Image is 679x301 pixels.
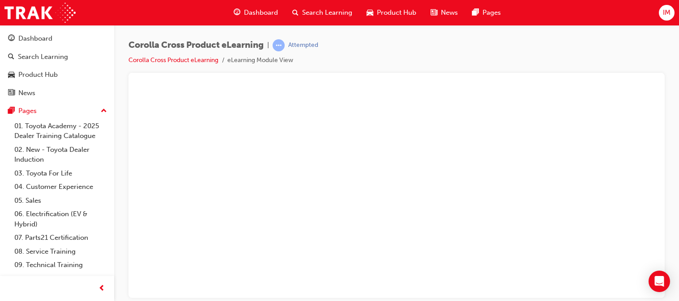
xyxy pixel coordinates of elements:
a: News [4,85,111,101]
a: pages-iconPages [465,4,508,22]
span: Search Learning [302,8,352,18]
span: prev-icon [98,283,105,294]
button: Pages [4,103,111,119]
button: IM [659,5,675,21]
span: | [267,40,269,50]
a: Dashboard [4,30,111,47]
span: search-icon [292,7,299,18]
span: car-icon [8,71,15,79]
div: Pages [18,106,37,116]
span: IM [663,8,670,18]
a: 09. Technical Training [11,258,111,272]
span: Pages [483,8,501,18]
div: Search Learning [18,52,68,62]
a: Search Learning [4,49,111,65]
a: 05. Sales [11,194,111,208]
a: news-iconNews [423,4,465,22]
button: DashboardSearch LearningProduct HubNews [4,29,111,103]
a: 06. Electrification (EV & Hybrid) [11,207,111,231]
span: News [441,8,458,18]
a: Product Hub [4,67,111,83]
div: Dashboard [18,33,52,44]
span: guage-icon [8,35,15,43]
a: 08. Service Training [11,245,111,259]
div: Product Hub [18,70,58,80]
span: Product Hub [377,8,416,18]
a: 03. Toyota For Life [11,167,111,180]
a: search-iconSearch Learning [285,4,359,22]
a: 10. TUNE Rev-Up Training [11,272,111,286]
a: Corolla Cross Product eLearning [128,56,218,64]
span: search-icon [8,53,14,61]
span: pages-icon [8,107,15,115]
a: car-iconProduct Hub [359,4,423,22]
img: Trak [4,3,76,23]
span: news-icon [431,7,437,18]
a: guage-iconDashboard [226,4,285,22]
span: pages-icon [472,7,479,18]
div: News [18,88,35,98]
span: up-icon [101,105,107,117]
a: 02. New - Toyota Dealer Induction [11,143,111,167]
span: Corolla Cross Product eLearning [128,40,264,50]
li: eLearning Module View [227,55,293,66]
span: car-icon [367,7,373,18]
span: Dashboard [244,8,278,18]
div: Open Intercom Messenger [649,271,670,292]
span: guage-icon [234,7,240,18]
a: 04. Customer Experience [11,180,111,194]
a: 01. Toyota Academy - 2025 Dealer Training Catalogue [11,119,111,143]
div: Attempted [288,41,318,50]
span: news-icon [8,89,15,97]
span: learningRecordVerb_ATTEMPT-icon [273,39,285,51]
a: 07. Parts21 Certification [11,231,111,245]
